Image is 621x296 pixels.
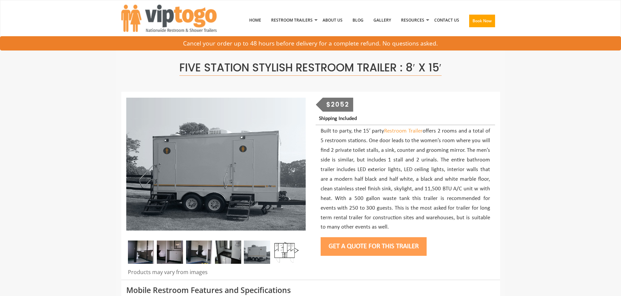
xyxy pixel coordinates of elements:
[384,128,423,134] a: Restroom Trailer
[396,3,429,38] a: Resources
[321,237,427,256] button: Get a Quote for this Trailer
[244,3,266,38] a: Home
[323,98,353,112] div: $2052
[121,5,217,32] img: VIPTOGO
[128,241,154,264] img: Restroom trailers include all the paper supplies you should need for your event.
[244,241,270,264] img: Full view of five station restroom trailer with two separate doors for men and women
[429,3,464,38] a: Contact Us
[348,3,368,38] a: Blog
[273,241,299,264] img: Floor Plan of 5 station restroom with sink and toilet
[321,243,427,250] a: Get a Quote for this Trailer
[318,3,348,38] a: About Us
[321,127,490,232] p: Built to party, the 15’ party offers 2 rooms and a total of 5 restroom stations. One door leads t...
[179,60,441,76] span: Five Station Stylish Restroom Trailer : 8′ x 15′
[464,3,500,42] a: Book Now
[266,3,318,38] a: Restroom Trailers
[186,241,212,264] img: A 2-urinal design makes this a 5 station restroom trailer.
[126,286,495,294] h3: Mobile Restroom Features and Specifications
[126,98,306,231] img: Full view of five station restroom trailer with two separate doors for men and women
[319,114,495,123] p: Shipping Included
[157,241,183,264] img: Privacy is ensured by dividing walls that separate the urinals from the sink area.
[469,15,495,27] button: Book Now
[368,3,396,38] a: Gallery
[126,268,306,280] div: Products may vary from images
